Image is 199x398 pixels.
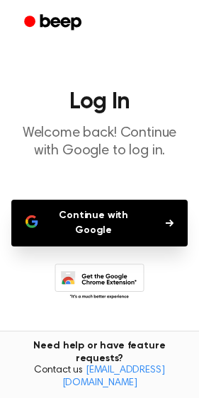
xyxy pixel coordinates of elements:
[8,365,191,390] span: Contact us
[11,200,188,246] button: Continue with Google
[11,91,188,113] h1: Log In
[14,9,94,37] a: Beep
[62,365,165,388] a: [EMAIL_ADDRESS][DOMAIN_NAME]
[11,125,188,160] p: Welcome back! Continue with Google to log in.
